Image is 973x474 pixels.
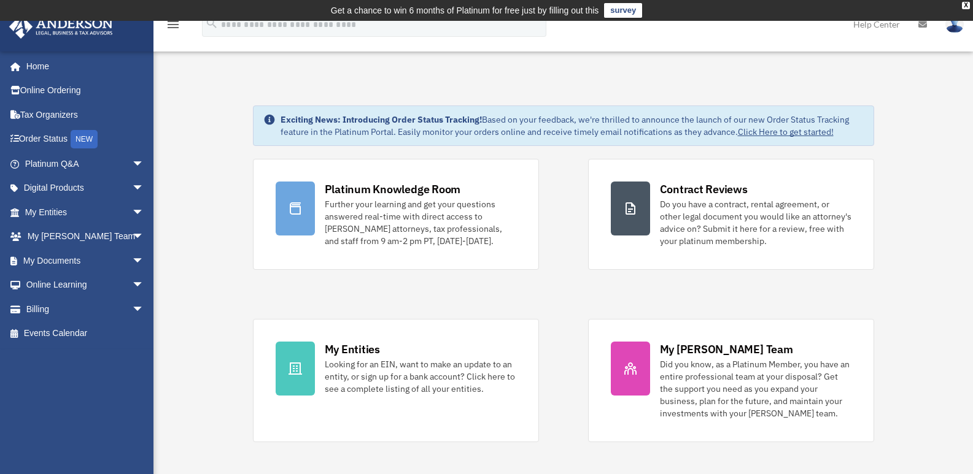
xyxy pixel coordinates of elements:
a: My [PERSON_NAME] Teamarrow_drop_down [9,224,163,249]
a: Click Here to get started! [738,126,834,137]
span: arrow_drop_down [132,200,157,225]
span: arrow_drop_down [132,151,157,177]
img: Anderson Advisors Platinum Portal [6,15,117,39]
a: survey [604,3,642,18]
i: search [205,17,219,30]
span: arrow_drop_down [132,248,157,273]
a: Online Learningarrow_drop_down [9,273,163,297]
a: My Entities Looking for an EIN, want to make an update to an entity, or sign up for a bank accoun... [253,319,539,442]
a: Platinum Q&Aarrow_drop_down [9,151,163,176]
i: menu [166,17,180,32]
div: Looking for an EIN, want to make an update to an entity, or sign up for a bank account? Click her... [325,358,516,395]
a: Tax Organizers [9,102,163,127]
a: My [PERSON_NAME] Team Did you know, as a Platinum Member, you have an entire professional team at... [588,319,874,442]
div: My [PERSON_NAME] Team [660,342,793,357]
a: My Entitiesarrow_drop_down [9,200,163,224]
a: Digital Productsarrow_drop_down [9,176,163,201]
a: menu [166,21,180,32]
div: Did you know, as a Platinum Member, you have an entire professional team at your disposal? Get th... [660,358,851,419]
strong: Exciting News: Introducing Order Status Tracking! [281,114,482,125]
a: Home [9,54,157,78]
a: Platinum Knowledge Room Further your learning and get your questions answered real-time with dire... [253,159,539,270]
span: arrow_drop_down [132,224,157,250]
span: arrow_drop_down [132,273,157,298]
div: NEW [71,130,98,148]
a: Contract Reviews Do you have a contract, rental agreement, or other legal document you would like... [588,159,874,270]
a: Order StatusNEW [9,127,163,152]
div: Contract Reviews [660,182,748,197]
div: Platinum Knowledge Room [325,182,461,197]
a: Online Ordering [9,78,163,103]
div: Further your learning and get your questions answered real-time with direct access to [PERSON_NAM... [325,198,516,247]
a: My Documentsarrow_drop_down [9,248,163,273]
a: Billingarrow_drop_down [9,297,163,321]
div: Based on your feedback, we're thrilled to announce the launch of our new Order Status Tracking fe... [281,113,864,138]
span: arrow_drop_down [132,297,157,322]
div: Do you have a contract, rental agreement, or other legal document you would like an attorney's ad... [660,198,851,247]
img: User Pic [945,15,964,33]
div: Get a chance to win 6 months of Platinum for free just by filling out this [331,3,599,18]
div: close [962,2,970,9]
div: My Entities [325,342,380,357]
span: arrow_drop_down [132,176,157,201]
a: Events Calendar [9,321,163,346]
